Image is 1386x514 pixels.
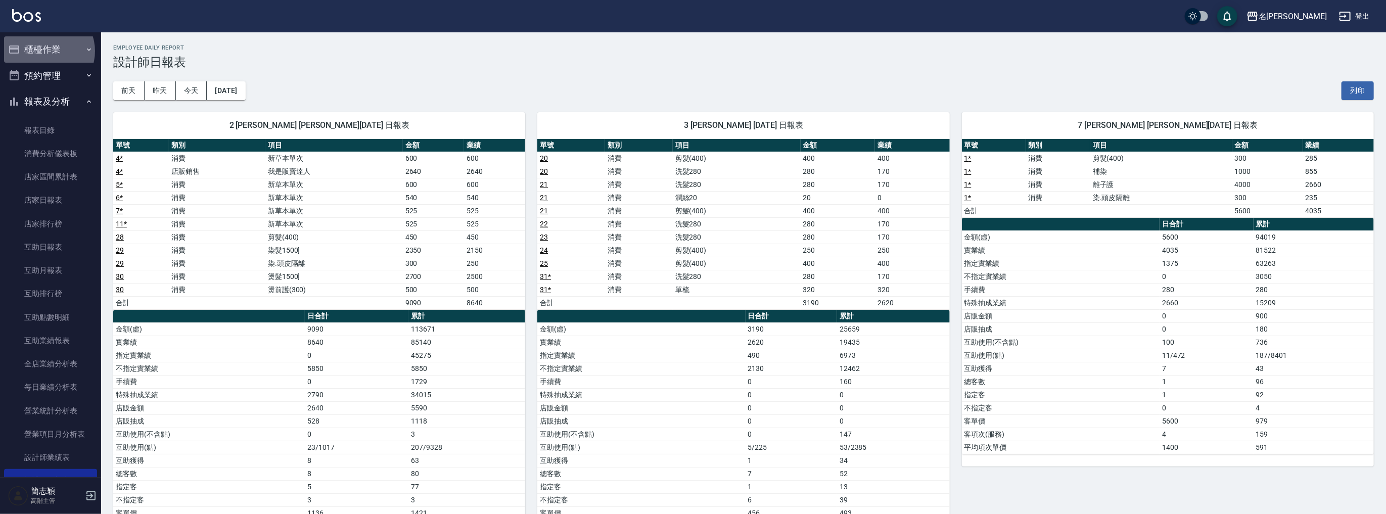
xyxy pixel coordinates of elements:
[4,212,97,236] a: 店家排行榜
[673,139,801,152] th: 項目
[549,120,937,130] span: 3 [PERSON_NAME] [DATE] 日報表
[1303,191,1374,204] td: 235
[962,296,1160,309] td: 特殊抽成業績
[305,336,408,349] td: 8640
[837,441,950,454] td: 53/2385
[4,282,97,305] a: 互助排行榜
[801,296,875,309] td: 3190
[1303,152,1374,165] td: 285
[1160,296,1253,309] td: 2660
[605,217,673,230] td: 消費
[875,178,950,191] td: 170
[265,152,403,165] td: 新草本單次
[1160,218,1253,231] th: 日合計
[801,139,875,152] th: 金額
[464,257,525,270] td: 250
[265,191,403,204] td: 新草本單次
[4,469,97,492] a: 設計師日報表
[962,322,1160,336] td: 店販抽成
[1160,414,1253,428] td: 5600
[962,204,1026,217] td: 合計
[464,244,525,257] td: 2150
[265,204,403,217] td: 新草本單次
[537,349,745,362] td: 指定實業績
[837,349,950,362] td: 6973
[1254,270,1374,283] td: 3050
[305,362,408,375] td: 5850
[537,139,949,310] table: a dense table
[169,257,265,270] td: 消費
[605,152,673,165] td: 消費
[962,441,1160,454] td: 平均項次單價
[746,428,837,441] td: 0
[605,257,673,270] td: 消費
[673,244,801,257] td: 剪髮(400)
[1090,191,1232,204] td: 染.頭皮隔離
[746,414,837,428] td: 0
[116,286,124,294] a: 30
[31,486,82,496] h5: 簡志穎
[408,428,525,441] td: 3
[176,81,207,100] button: 今天
[265,283,403,296] td: 燙前護(300)
[403,191,464,204] td: 540
[962,139,1374,218] table: a dense table
[305,401,408,414] td: 2640
[837,375,950,388] td: 160
[605,139,673,152] th: 類別
[403,283,464,296] td: 500
[464,296,525,309] td: 8640
[962,401,1160,414] td: 不指定客
[116,272,124,281] a: 30
[1160,401,1253,414] td: 0
[837,388,950,401] td: 0
[1254,362,1374,375] td: 43
[801,191,875,204] td: 20
[169,178,265,191] td: 消費
[403,152,464,165] td: 600
[1303,139,1374,152] th: 業績
[746,441,837,454] td: 5/225
[113,44,1374,51] h2: Employee Daily Report
[801,152,875,165] td: 400
[403,217,464,230] td: 525
[116,259,124,267] a: 29
[1232,152,1303,165] td: 300
[1303,165,1374,178] td: 855
[169,191,265,204] td: 消費
[673,165,801,178] td: 洗髮280
[1254,230,1374,244] td: 94019
[464,178,525,191] td: 600
[305,388,408,401] td: 2790
[113,55,1374,69] h3: 設計師日報表
[1160,336,1253,349] td: 100
[1160,244,1253,257] td: 4035
[962,336,1160,349] td: 互助使用(不含點)
[537,414,745,428] td: 店販抽成
[113,375,305,388] td: 手續費
[408,401,525,414] td: 5590
[408,336,525,349] td: 85140
[537,428,745,441] td: 互助使用(不含點)
[1335,7,1374,26] button: 登出
[4,189,97,212] a: 店家日報表
[673,152,801,165] td: 剪髮(400)
[875,191,950,204] td: 0
[464,139,525,152] th: 業績
[962,428,1160,441] td: 客項次(服務)
[875,165,950,178] td: 170
[1232,191,1303,204] td: 300
[169,270,265,283] td: 消費
[1232,204,1303,217] td: 5600
[113,414,305,428] td: 店販抽成
[1254,414,1374,428] td: 979
[673,257,801,270] td: 剪髮(400)
[605,204,673,217] td: 消費
[605,270,673,283] td: 消費
[1090,139,1232,152] th: 項目
[537,139,605,152] th: 單號
[962,257,1160,270] td: 指定實業績
[974,120,1362,130] span: 7 [PERSON_NAME] [PERSON_NAME][DATE] 日報表
[1217,6,1237,26] button: save
[113,139,525,310] table: a dense table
